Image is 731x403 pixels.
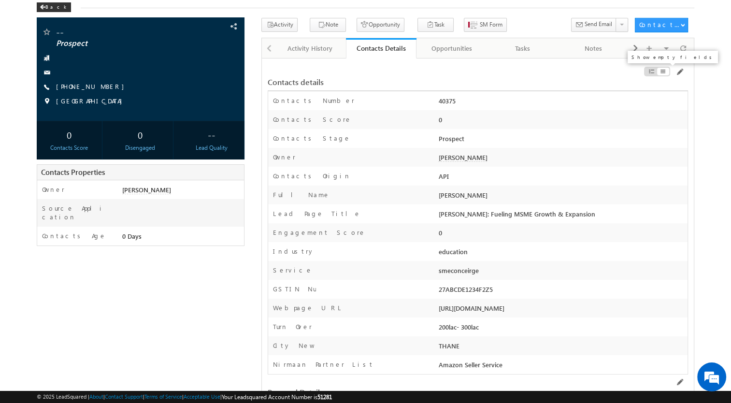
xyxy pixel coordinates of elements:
[16,51,41,63] img: d_60004797649_company_0_60004797649
[357,18,404,32] button: Opportunity
[436,96,688,110] div: 40375
[480,20,502,29] span: SM Form
[436,360,688,374] div: Amazon Seller Service
[144,393,182,400] a: Terms of Service
[39,144,100,152] div: Contacts Score
[273,341,315,350] label: City New
[56,97,127,106] span: [GEOGRAPHIC_DATA]
[273,247,315,256] label: Industry
[42,204,112,221] label: Source Application
[273,228,366,237] label: Engagement Score
[273,96,355,105] label: Contacts Number
[436,115,688,129] div: 0
[436,322,688,336] div: 200lac- 300lac
[50,51,162,63] div: Chat with us now
[558,38,629,58] a: Notes
[438,153,487,162] span: [PERSON_NAME]
[110,126,171,144] div: 0
[275,38,346,58] a: Activity History
[273,303,343,312] label: Webpage URL
[56,82,129,92] span: [PHONE_NUMBER]
[571,18,616,32] button: Send Email
[495,43,550,54] div: Tasks
[631,54,714,60] p: Show empty fields
[436,228,688,242] div: 0
[283,43,337,54] div: Activity History
[56,27,185,37] span: --
[42,231,106,240] label: Contacts Age
[222,393,332,401] span: Your Leadsquared Account Number is
[273,360,374,369] label: Nirmaan Partner List
[635,18,688,32] button: Contacts Actions
[424,43,479,54] div: Opportunities
[436,266,688,279] div: smeconceirge
[273,153,296,161] label: Owner
[436,190,688,204] div: [PERSON_NAME]
[317,393,332,401] span: 51281
[585,20,612,29] span: Send Email
[268,78,545,86] div: Contacts details
[184,393,220,400] a: Acceptable Use
[273,172,351,180] label: Contacts Origin
[273,285,316,293] label: GSTIN Nu
[56,39,185,48] span: Prospect
[158,5,182,28] div: Minimize live chat window
[42,185,65,194] label: Owner
[273,115,352,124] label: Contacts Score
[273,190,330,199] label: Full Name
[566,43,620,54] div: Notes
[105,393,143,400] a: Contact Support
[89,393,103,400] a: About
[310,18,346,32] button: Note
[436,172,688,185] div: API
[487,38,559,58] a: Tasks
[268,388,545,397] div: Personal Details
[436,247,688,260] div: education
[181,144,242,152] div: Lead Quality
[436,341,688,355] div: THANE
[273,134,351,143] label: Contacts Stage
[261,18,298,32] button: Activity
[353,43,410,53] div: Contacts Details
[273,209,361,218] label: Lead Page Title
[436,209,688,223] div: [PERSON_NAME]: Fueling MSME Growth & Expansion
[13,89,176,289] textarea: Type your message and hit 'Enter'
[39,126,100,144] div: 0
[131,298,175,311] em: Start Chat
[120,231,244,245] div: 0 Days
[464,18,507,32] button: SM Form
[417,18,454,32] button: Task
[110,144,171,152] div: Disengaged
[37,2,76,10] a: Back
[436,303,688,317] div: [URL][DOMAIN_NAME]
[181,126,242,144] div: --
[346,38,417,58] a: Contacts Details
[273,322,312,331] label: Turn Over
[37,2,71,12] div: Back
[436,134,688,147] div: Prospect
[122,186,171,194] span: [PERSON_NAME]
[416,38,487,58] a: Opportunities
[436,285,688,298] div: 27ABCDE1234F2Z5
[639,20,680,29] div: Contacts Actions
[37,392,332,402] span: © 2025 LeadSquared | | | | |
[41,167,105,177] span: Contacts Properties
[273,266,313,274] label: Service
